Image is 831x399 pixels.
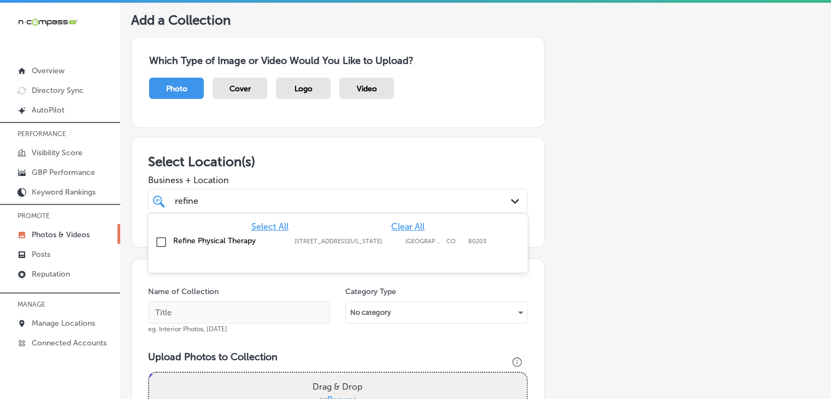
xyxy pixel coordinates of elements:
[148,351,528,363] h3: Upload Photos to Collection
[121,64,184,72] div: Keywords by Traffic
[346,304,527,321] div: No category
[32,148,82,157] p: Visibility Score
[32,269,70,279] p: Reputation
[251,221,288,232] span: Select All
[109,63,117,72] img: tab_keywords_by_traffic_grey.svg
[32,250,50,259] p: Posts
[17,17,26,26] img: logo_orange.svg
[166,84,187,93] span: Photo
[148,287,219,296] label: Name of Collection
[32,66,64,75] p: Overview
[32,187,96,197] p: Keyword Rankings
[294,84,313,93] span: Logo
[32,168,95,177] p: GBP Performance
[391,221,425,232] span: Clear All
[32,230,90,239] p: Photos & Videos
[357,84,377,93] span: Video
[405,238,441,245] label: Denver
[148,175,528,185] span: Business + Location
[446,238,463,245] label: CO
[173,236,284,245] label: Refine Physical Therapy
[32,338,107,348] p: Connected Accounts
[148,325,227,333] span: eg. Interior Photos, [DATE]
[148,154,528,169] h3: Select Location(s)
[229,84,251,93] span: Cover
[131,12,820,28] h5: Add a Collection
[42,64,98,72] div: Domain Overview
[17,17,78,27] img: 660ab0bf-5cc7-4cb8-ba1c-48b5ae0f18e60NCTV_CLogo_TV_Black_-500x88.png
[31,17,54,26] div: v 4.0.25
[148,302,330,324] input: Title
[345,287,396,296] label: Category Type
[30,63,38,72] img: tab_domain_overview_orange.svg
[149,55,527,67] h3: Which Type of Image or Video Would You Like to Upload?
[468,238,486,245] label: 80203
[17,28,26,37] img: website_grey.svg
[32,86,84,95] p: Directory Sync
[32,319,95,328] p: Manage Locations
[294,238,399,245] label: 1626 North Washington Street
[28,28,120,37] div: Domain: [DOMAIN_NAME]
[32,105,64,115] p: AutoPilot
